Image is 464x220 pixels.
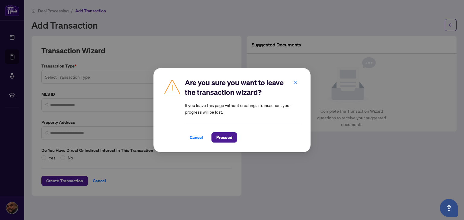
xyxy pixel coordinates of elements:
[185,102,301,115] article: If you leave this page without creating a transaction, your progress will be lost.
[211,132,237,143] button: Proceed
[293,80,298,84] span: close
[216,133,232,142] span: Proceed
[185,132,208,143] button: Cancel
[190,133,203,142] span: Cancel
[185,78,301,97] h2: Are you sure you want to leave the transaction wizard?
[440,199,458,217] button: Open asap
